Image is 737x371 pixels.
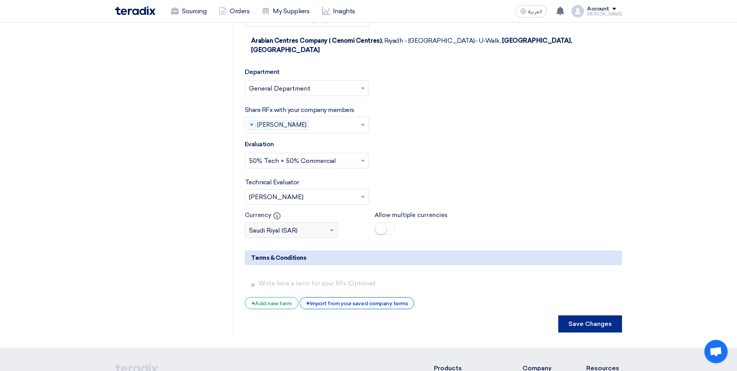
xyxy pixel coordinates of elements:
label: Evaluation [245,140,274,149]
label: Department [245,67,280,77]
a: Open chat [704,340,728,363]
img: profile_test.png [571,5,584,17]
a: Insights [316,3,361,20]
label: Share RFx with your company members [245,105,354,115]
span: + [306,300,310,307]
label: Currency [245,211,363,220]
span: [GEOGRAPHIC_DATA], [GEOGRAPHIC_DATA] [251,37,572,54]
input: Write here a term for your RFx (Optional) [259,276,619,291]
a: Sourcing [165,3,213,20]
span: + [251,300,255,307]
div: Account [587,6,609,12]
div: Add new term [245,297,298,309]
div: Import from your saved company terms [300,297,414,309]
label: Allow multiple currencies [375,211,493,220]
div: [PERSON_NAME] [587,12,622,16]
span: Riyadh - [GEOGRAPHIC_DATA]- U-Walk, [384,37,500,44]
span: [PERSON_NAME] [257,121,308,129]
span: Saudi Riyal (SAR) [249,226,298,235]
label: Technical Evaluator [245,178,299,187]
a: Orders [213,3,256,20]
span: × [248,121,256,129]
button: العربية [516,5,547,17]
h5: Terms & Conditions [245,250,622,265]
span: Arabian Centres Company ( Cenomi Centres), [251,37,383,44]
img: Teradix logo [115,6,155,15]
button: Save Changes [558,315,622,332]
span: العربية [528,9,542,14]
a: My Suppliers [256,3,315,20]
